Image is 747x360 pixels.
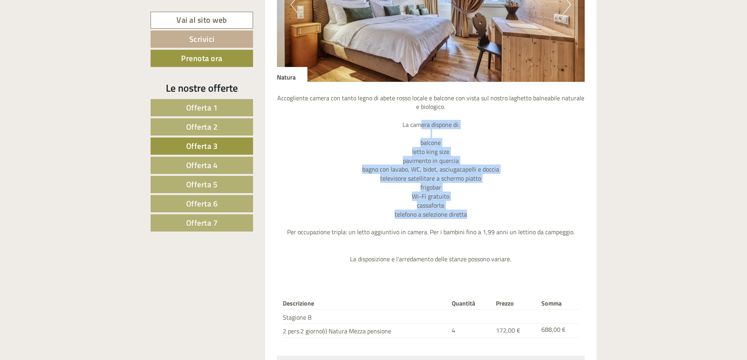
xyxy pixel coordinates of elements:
span: Offerta 5 [186,178,218,190]
span: Offerta 3 [186,140,218,152]
div: Natura [277,67,307,82]
p: Accogliente camera con tanto legno di abete rosso locale e balcone con vista sul nostro laghetto ... [277,94,585,264]
td: 2 pers.2 giorno(i) Natura Mezza pensione [283,324,449,338]
td: 4 [449,324,493,338]
th: Quantità [449,297,493,309]
span: Offerta 7 [186,217,218,229]
td: Stagione B [283,309,449,324]
a: Vai al sito web [151,12,253,29]
td: 688,00 € [538,324,579,338]
span: Offerta 1 [186,101,218,114]
th: Prezzo [493,297,538,309]
th: Somma [538,297,579,309]
span: Offerta 4 [186,159,218,171]
span: Offerta 2 [186,121,218,133]
div: Le nostre offerte [151,81,253,95]
a: Prenota ora [151,50,253,67]
th: Descrizione [283,297,449,309]
a: Scrivici [151,31,253,48]
span: 172,00 € [496,326,520,335]
span: Offerta 6 [186,197,218,210]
